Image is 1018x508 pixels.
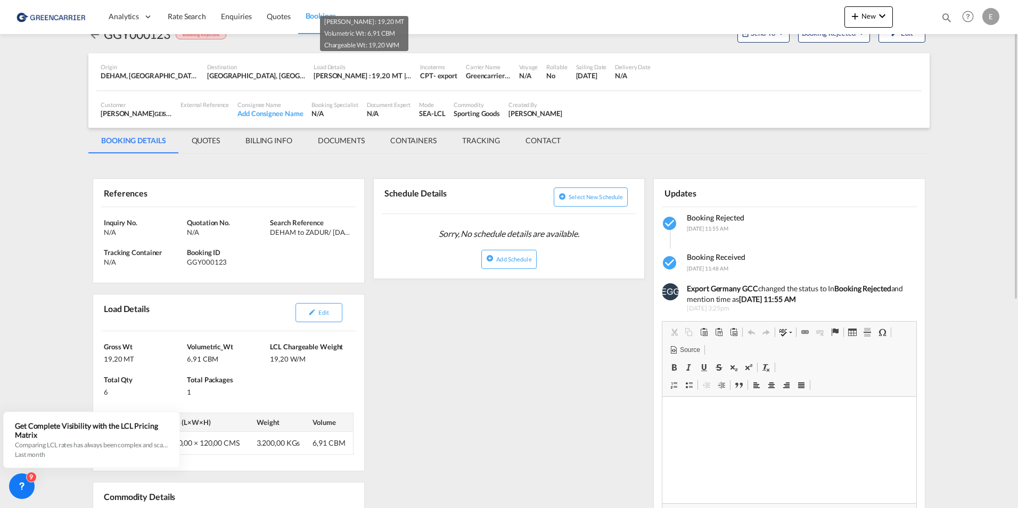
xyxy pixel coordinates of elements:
[554,187,628,207] button: icon-plus-circleSelect new schedule
[449,128,513,153] md-tab-item: TRACKING
[101,101,172,109] div: Customer
[377,128,449,153] md-tab-item: CONTAINERS
[207,63,305,71] div: Destination
[314,63,412,71] div: Load Details
[187,342,233,351] span: Volumetric_Wt
[569,193,623,200] span: Select new schedule
[237,101,303,109] div: Consignee Name
[834,284,891,293] b: Booking Rejected
[454,109,500,118] div: Sporting Goods
[687,283,909,304] div: changed the status to In and mention time as
[576,63,607,71] div: Sailing Date
[252,413,309,432] th: Weight
[88,128,573,153] md-pagination-wrapper: Use the left and right arrow keys to navigate between tabs
[982,8,999,25] div: E
[270,342,343,351] span: LCL Chargeable Weight
[314,71,412,80] div: [PERSON_NAME] : 19,20 MT | Volumetric Wt : 6,91 CBM | Chargeable Wt : 19,20 W/M
[305,128,377,153] md-tab-item: DOCUMENTS
[687,284,758,293] b: Export Germany GCC
[270,351,350,364] div: 19,20 W/M
[313,438,345,447] span: 6,91 CBM
[187,351,267,364] div: 6,91 CBM
[101,299,154,326] div: Load Details
[779,378,794,392] a: Align Right
[682,360,696,374] a: Italic (Ctrl+I)
[682,378,696,392] a: Insert/Remove Bulleted List
[662,255,679,272] md-icon: icon-checkbox-marked-circle
[104,375,133,384] span: Total Qty
[662,283,679,300] img: EUeHj4AAAAAElFTkSuQmCC
[959,7,982,27] div: Help
[311,101,358,109] div: Booking Specialist
[667,343,703,357] a: Source
[662,215,679,232] md-icon: icon-checkbox-marked-circle
[318,309,329,316] span: Edit
[678,346,700,355] span: Source
[519,71,538,80] div: N/A
[104,342,133,351] span: Gross Wt
[508,109,562,118] div: Torsten Sommer
[827,325,842,339] a: Anchor
[419,109,445,118] div: SEA-LCL
[324,16,405,51] div: [PERSON_NAME] : 19,20 MT Volumetric Wt : 6,91 CBM Chargeable Wt : 19,20 W/M
[513,128,573,153] md-tab-item: CONTACT
[519,63,538,71] div: Voyage
[875,325,890,339] a: Insert Special Character
[812,325,827,339] a: Unlink
[187,375,233,384] span: Total Packages
[104,351,184,364] div: 19,20 MT
[496,256,531,263] span: Add Schedule
[844,6,893,28] button: icon-plus 400-fgNewicon-chevron-down
[420,71,433,80] div: CPT
[546,71,567,80] div: No
[104,384,184,397] div: 6
[764,378,779,392] a: Center
[257,438,300,447] span: 3.200,00 KGs
[382,183,507,209] div: Schedule Details
[144,438,240,447] span: 120,00 × 80,00 × 120,00 CMS
[714,378,729,392] a: Increase Indent
[726,360,741,374] a: Subscript
[187,257,267,267] div: GGY000123
[759,360,774,374] a: Remove Format
[233,128,305,153] md-tab-item: BILLING INFO
[687,252,745,261] span: Booking Received
[759,325,774,339] a: Redo (Ctrl+Y)
[221,12,252,21] span: Enquiries
[662,183,787,202] div: Updates
[667,360,682,374] a: Bold (Ctrl+B)
[794,378,809,392] a: Justify
[420,63,457,71] div: Incoterms
[419,101,445,109] div: Mode
[711,325,726,339] a: Paste as plain text (Ctrl+Shift+V)
[682,325,696,339] a: Copy (Ctrl+C)
[179,128,233,153] md-tab-item: QUOTES
[104,227,184,237] div: N/A
[744,325,759,339] a: Undo (Ctrl+Z)
[726,325,741,339] a: Paste from Word
[849,10,861,22] md-icon: icon-plus 400-fg
[101,487,226,505] div: Commodity Details
[295,303,342,322] button: icon-pencilEdit
[104,248,162,257] span: Tracking Container
[687,225,728,232] span: [DATE] 11:55 AM
[140,413,252,432] th: Dimensions (L×W×H)
[615,63,651,71] div: Delivery Date
[237,109,303,118] div: Add Consignee Name
[101,183,226,202] div: References
[270,218,323,227] span: Search Reference
[367,101,411,109] div: Document Expert
[168,12,206,21] span: Rate Search
[662,397,916,503] iframe: Editor, editor2
[687,304,909,313] span: [DATE] 3:25pm
[101,63,199,71] div: Origin
[187,218,230,227] span: Quotation No.
[699,378,714,392] a: Decrease Indent
[306,11,336,20] span: Bookings
[88,128,179,153] md-tab-item: BOOKING DETAILS
[154,109,293,118] span: GEIS KRUEGER INTERNATIONALE SPEDITION GMBH
[860,325,875,339] a: Insert Horizontal Line
[687,213,744,222] span: Booking Rejected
